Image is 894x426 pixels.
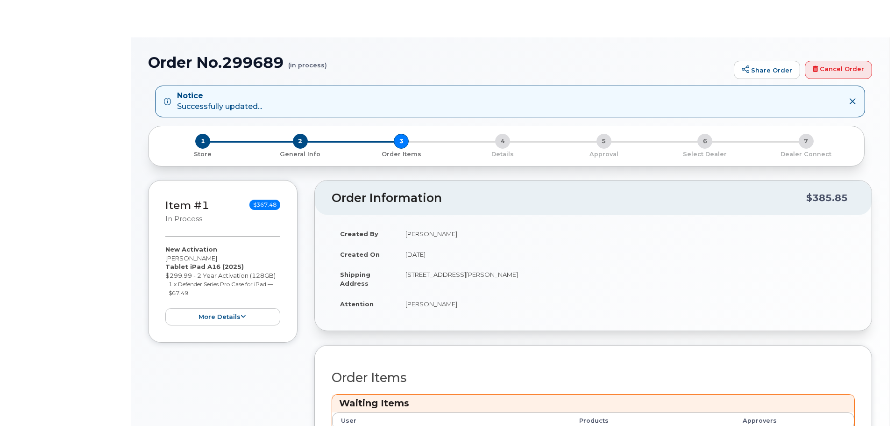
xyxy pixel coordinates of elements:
[165,215,202,223] small: in process
[254,150,348,159] p: General Info
[734,61,800,79] a: Share Order
[332,371,855,385] h2: Order Items
[148,54,729,71] h1: Order No.299689
[332,192,806,205] h2: Order Information
[805,61,872,79] a: Cancel Order
[165,245,217,253] strong: New Activation
[340,251,380,258] strong: Created On
[156,149,250,159] a: 1 Store
[340,271,370,287] strong: Shipping Address
[249,200,280,210] span: $367.48
[397,224,855,244] td: [PERSON_NAME]
[169,281,273,296] small: 1 x Defender Series Pro Case for iPad — $67.49
[397,264,855,293] td: [STREET_ADDRESS][PERSON_NAME]
[340,230,378,238] strong: Created By
[288,54,327,69] small: (in process)
[340,300,374,308] strong: Attention
[806,189,848,207] div: $385.85
[160,150,246,159] p: Store
[397,244,855,265] td: [DATE]
[177,91,262,101] strong: Notice
[165,199,209,212] a: Item #1
[293,134,308,149] span: 2
[165,263,244,270] strong: Tablet iPad A16 (2025)
[339,397,847,410] h3: Waiting Items
[165,308,280,325] button: more details
[165,245,280,325] div: [PERSON_NAME] $299.99 - 2 Year Activation (128GB)
[397,294,855,314] td: [PERSON_NAME]
[195,134,210,149] span: 1
[250,149,351,159] a: 2 General Info
[177,91,262,112] div: Successfully updated...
